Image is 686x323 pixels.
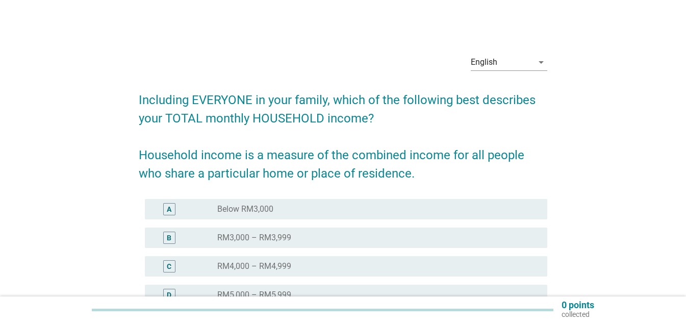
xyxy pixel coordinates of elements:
div: B [167,233,171,243]
p: collected [562,310,594,319]
label: RM5,000 – RM5,999 [217,290,291,300]
div: English [471,58,497,67]
div: C [167,261,171,272]
div: A [167,204,171,215]
label: RM4,000 – RM4,999 [217,261,291,271]
i: arrow_drop_down [535,56,547,68]
h2: Including EVERYONE in your family, which of the following best describes your TOTAL monthly HOUSE... [139,81,547,183]
label: RM3,000 – RM3,999 [217,233,291,243]
p: 0 points [562,301,594,310]
label: Below RM3,000 [217,204,273,214]
div: D [167,290,171,301]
